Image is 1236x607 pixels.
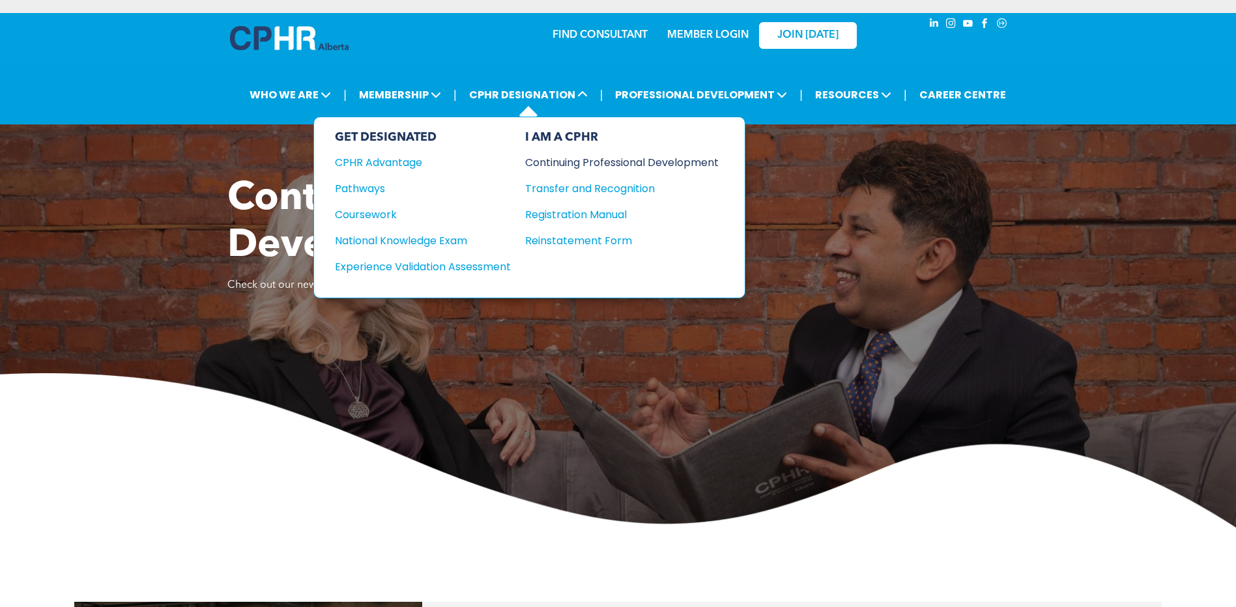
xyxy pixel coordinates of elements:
span: RESOURCES [811,83,895,107]
a: Experience Validation Assessment [335,259,511,275]
a: MEMBER LOGIN [667,30,749,40]
span: MEMBERSHIP [355,83,445,107]
a: facebook [978,16,992,34]
a: Pathways [335,180,511,197]
a: FIND CONSULTANT [553,30,648,40]
div: National Knowledge Exam [335,233,493,249]
span: Check out our new, CPD Approved Professional Development Calendar! [227,280,571,290]
a: Registration Manual [525,206,719,223]
li: | [904,81,907,108]
div: CPHR Advantage [335,154,493,171]
a: linkedin [927,16,941,34]
img: A blue and white logo for cp alberta [230,26,349,50]
span: PROFESSIONAL DEVELOPMENT [611,83,791,107]
div: Registration Manual [525,206,699,223]
a: Transfer and Recognition [525,180,719,197]
div: GET DESIGNATED [335,130,511,145]
div: Reinstatement Form [525,233,699,249]
div: Continuing Professional Development [525,154,699,171]
div: Experience Validation Assessment [335,259,493,275]
a: National Knowledge Exam [335,233,511,249]
a: CPHR Advantage [335,154,511,171]
div: Transfer and Recognition [525,180,699,197]
li: | [453,81,457,108]
a: Reinstatement Form [525,233,719,249]
span: WHO WE ARE [246,83,335,107]
div: Coursework [335,206,493,223]
span: Continuing Professional Development [227,180,680,266]
a: Coursework [335,206,511,223]
span: JOIN [DATE] [777,29,839,42]
span: CPHR DESIGNATION [465,83,592,107]
a: Continuing Professional Development [525,154,719,171]
a: youtube [961,16,975,34]
li: | [799,81,803,108]
a: instagram [944,16,958,34]
a: CAREER CENTRE [915,83,1010,107]
a: Social network [995,16,1009,34]
div: Pathways [335,180,493,197]
li: | [343,81,347,108]
div: I AM A CPHR [525,130,719,145]
li: | [600,81,603,108]
a: JOIN [DATE] [759,22,857,49]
